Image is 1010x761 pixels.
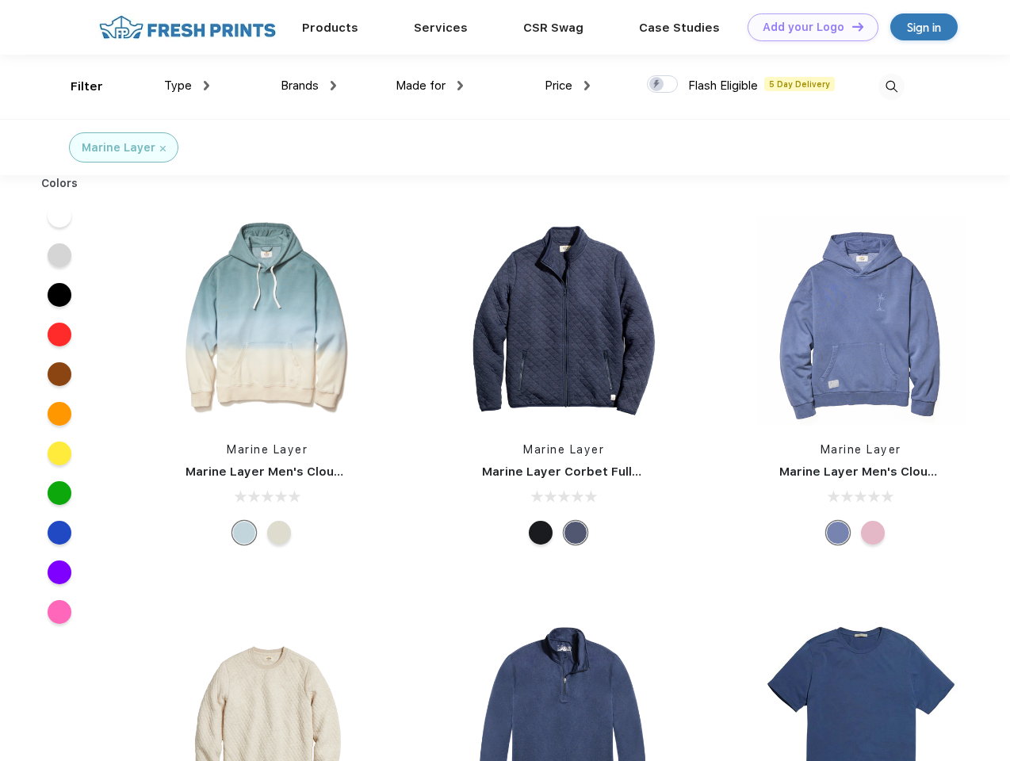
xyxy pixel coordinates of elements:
span: Type [164,78,192,93]
div: Add your Logo [763,21,844,34]
span: Price [545,78,572,93]
span: 5 Day Delivery [764,77,835,91]
a: Sign in [890,13,958,40]
img: dropdown.png [457,81,463,90]
a: Services [414,21,468,35]
img: func=resize&h=266 [162,215,373,426]
span: Flash Eligible [688,78,758,93]
a: Marine Layer [227,443,308,456]
img: dropdown.png [204,81,209,90]
div: Sign in [907,18,941,36]
div: Lilas [861,521,885,545]
a: CSR Swag [523,21,583,35]
div: Marine Layer [82,140,155,156]
span: Made for [396,78,446,93]
img: func=resize&h=266 [756,215,966,426]
a: Marine Layer Men's Cloud 9 Fleece Hoodie [186,465,444,479]
div: Navy [564,521,587,545]
img: dropdown.png [584,81,590,90]
img: desktop_search.svg [878,74,905,100]
img: dropdown.png [331,81,336,90]
a: Products [302,21,358,35]
a: Marine Layer [523,443,604,456]
div: Filter [71,78,103,96]
img: filter_cancel.svg [160,146,166,151]
div: Cool Ombre [232,521,256,545]
span: Brands [281,78,319,93]
div: Navy/Cream [267,521,291,545]
a: Marine Layer [821,443,901,456]
div: Black [529,521,553,545]
a: Marine Layer Corbet Full-Zip Jacket [482,465,702,479]
img: func=resize&h=266 [458,215,669,426]
div: Vintage Indigo [826,521,850,545]
img: DT [852,22,863,31]
div: Colors [29,175,90,192]
img: fo%20logo%202.webp [94,13,281,41]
